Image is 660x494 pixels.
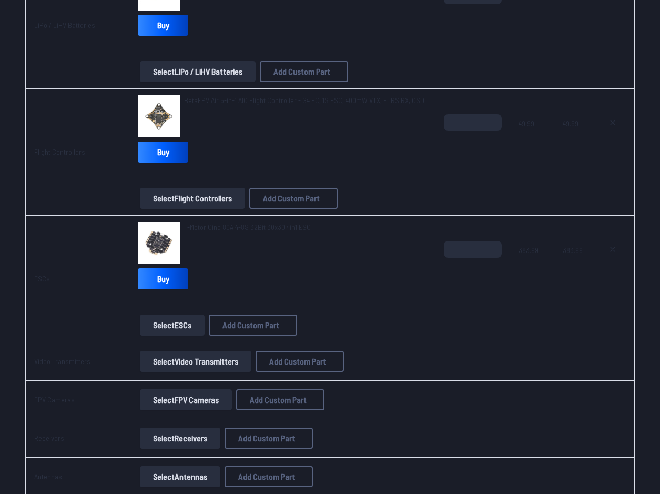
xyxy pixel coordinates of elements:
[263,194,320,203] span: Add Custom Part
[563,241,583,291] span: 383.99
[34,395,75,404] a: FPV Cameras
[138,142,188,163] a: Buy
[138,389,234,410] a: SelectFPV Cameras
[138,268,188,289] a: Buy
[138,466,222,487] a: SelectAntennas
[260,61,348,82] button: Add Custom Part
[238,472,295,481] span: Add Custom Part
[138,351,253,372] a: SelectVideo Transmitters
[184,223,311,231] span: T-Motor Cine 80A 4-8S 32Bit 30x30 4in1 ESC
[184,95,424,106] a: BetaFPV Air 5-in-1 AIO Flight Controller - G4 FC, 1S ESC, 400mW VTX, ELRS RX, OSD
[249,188,338,209] button: Add Custom Part
[256,351,344,372] button: Add Custom Part
[138,15,188,36] a: Buy
[140,61,256,82] button: SelectLiPo / LiHV Batteries
[34,433,64,442] a: Receivers
[563,114,583,165] span: 49.99
[238,434,295,442] span: Add Custom Part
[138,222,180,264] img: image
[184,96,424,105] span: BetaFPV Air 5-in-1 AIO Flight Controller - G4 FC, 1S ESC, 400mW VTX, ELRS RX, OSD
[138,188,247,209] a: SelectFlight Controllers
[138,428,222,449] a: SelectReceivers
[140,351,251,372] button: SelectVideo Transmitters
[184,222,311,233] a: T-Motor Cine 80A 4-8S 32Bit 30x30 4in1 ESC
[250,396,307,404] span: Add Custom Part
[34,147,85,156] a: Flight Controllers
[34,21,95,29] a: LiPo / LiHV Batteries
[273,67,330,76] span: Add Custom Part
[225,428,313,449] button: Add Custom Part
[34,274,50,283] a: ESCs
[140,315,205,336] button: SelectESCs
[225,466,313,487] button: Add Custom Part
[140,188,245,209] button: SelectFlight Controllers
[138,315,207,336] a: SelectESCs
[236,389,324,410] button: Add Custom Part
[209,315,297,336] button: Add Custom Part
[138,95,180,137] img: image
[519,114,546,165] span: 49.99
[269,357,326,366] span: Add Custom Part
[140,389,232,410] button: SelectFPV Cameras
[34,357,90,366] a: Video Transmitters
[140,428,220,449] button: SelectReceivers
[519,241,546,291] span: 383.99
[140,466,220,487] button: SelectAntennas
[34,472,62,481] a: Antennas
[138,61,258,82] a: SelectLiPo / LiHV Batteries
[222,321,279,329] span: Add Custom Part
